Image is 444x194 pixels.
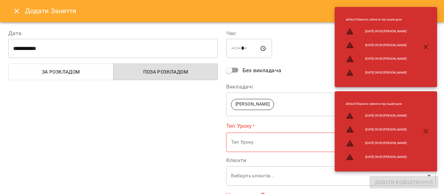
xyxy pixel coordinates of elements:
[226,122,436,130] label: Тип Уроку
[8,3,25,19] button: Close
[340,150,412,164] li: [DATE] 08:00 [PERSON_NAME]
[13,68,109,76] span: За розкладом
[8,64,113,80] button: За розкладом
[340,66,412,80] li: [DATE] 08:00 [PERSON_NAME]
[8,31,218,36] label: Дата
[231,139,425,146] p: Тип Уроку
[113,64,218,80] button: Поза розкладом
[226,84,436,90] label: Викладачі
[340,38,412,52] li: [DATE] 09:00 [PERSON_NAME]
[25,6,436,16] h6: Додати Заняття
[340,25,412,39] li: [DATE] 09:00 [PERSON_NAME]
[340,136,412,150] li: [DATE] 09:00 [PERSON_NAME]
[231,172,425,179] p: Виберіть клієнтів...
[340,99,412,109] li: default : Кімната зайнята під інший урок
[226,133,436,152] div: Тип Уроку
[118,68,214,76] span: Поза розкладом
[340,123,412,136] li: [DATE] 09:00 [PERSON_NAME]
[242,66,281,75] span: Без викладача
[340,109,412,123] li: [DATE] 09:00 [PERSON_NAME]
[226,31,436,36] label: Час
[226,92,436,116] div: [PERSON_NAME]
[340,52,412,66] li: [DATE] 09:00 [PERSON_NAME]
[226,158,436,163] label: Клієнти
[340,15,412,25] li: default : Кімната зайнята під інший урок
[226,166,436,186] div: Виберіть клієнтів...
[231,101,274,108] span: [PERSON_NAME]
